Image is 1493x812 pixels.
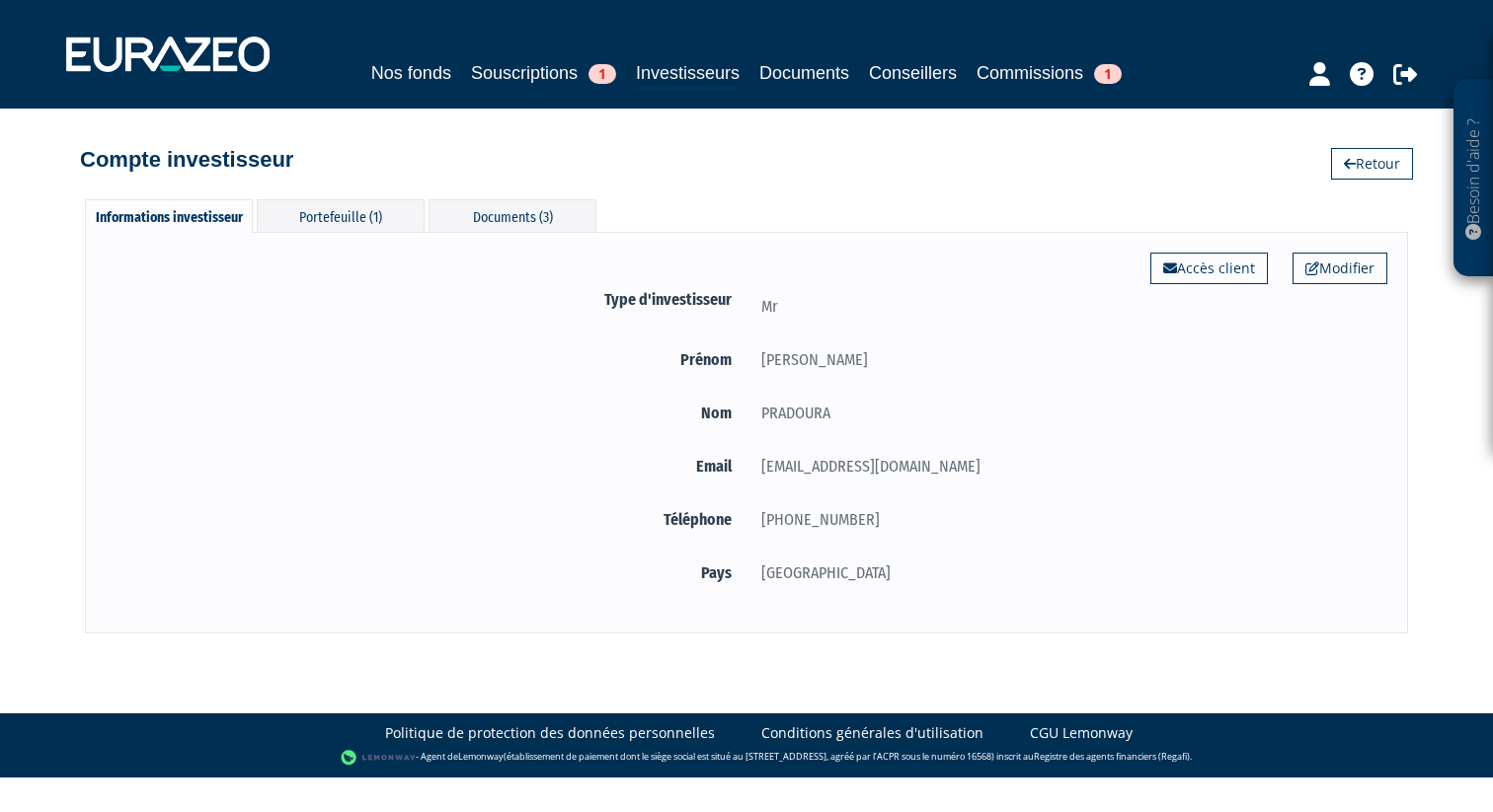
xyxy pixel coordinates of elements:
[1293,253,1387,284] a: Modifier
[80,148,293,172] h4: Compte investisseur
[1150,253,1268,284] a: Accès client
[746,560,1387,585] div: [GEOGRAPHIC_DATA]
[746,507,1387,532] div: [PHONE_NUMBER]
[429,199,596,232] div: Documents (3)
[1094,64,1122,84] span: 1
[371,59,451,87] a: Nos fonds
[869,59,957,87] a: Conseillers
[1462,90,1485,267] p: Besoin d'aide ?
[759,59,849,87] a: Documents
[106,507,746,532] label: Téléphone
[106,347,746,372] label: Prénom
[1331,148,1413,180] a: Retour
[761,723,983,743] a: Conditions générales d'utilisation
[746,347,1387,372] div: [PERSON_NAME]
[1034,751,1190,764] a: Registre des agents financiers (Regafi)
[385,723,715,743] a: Politique de protection des données personnelles
[85,199,253,233] div: Informations investisseur
[20,748,1473,768] div: - Agent de (établissement de paiement dont le siège social est situé au [STREET_ADDRESS], agréé p...
[106,401,746,425] label: Nom
[636,59,740,90] a: Investisseurs
[746,294,1387,319] div: Mr
[746,454,1387,479] div: [EMAIL_ADDRESS][DOMAIN_NAME]
[589,64,616,84] span: 1
[1030,723,1133,743] a: CGU Lemonway
[458,751,504,764] a: Lemonway
[106,287,746,312] label: Type d'investisseur
[257,199,425,232] div: Portefeuille (1)
[106,560,746,585] label: Pays
[746,401,1387,425] div: PRADOURA
[977,59,1122,87] a: Commissions1
[106,454,746,479] label: Email
[66,37,270,72] img: 1732889491-logotype_eurazeo_blanc_rvb.png
[341,748,417,768] img: logo-lemonway.png
[471,59,616,87] a: Souscriptions1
